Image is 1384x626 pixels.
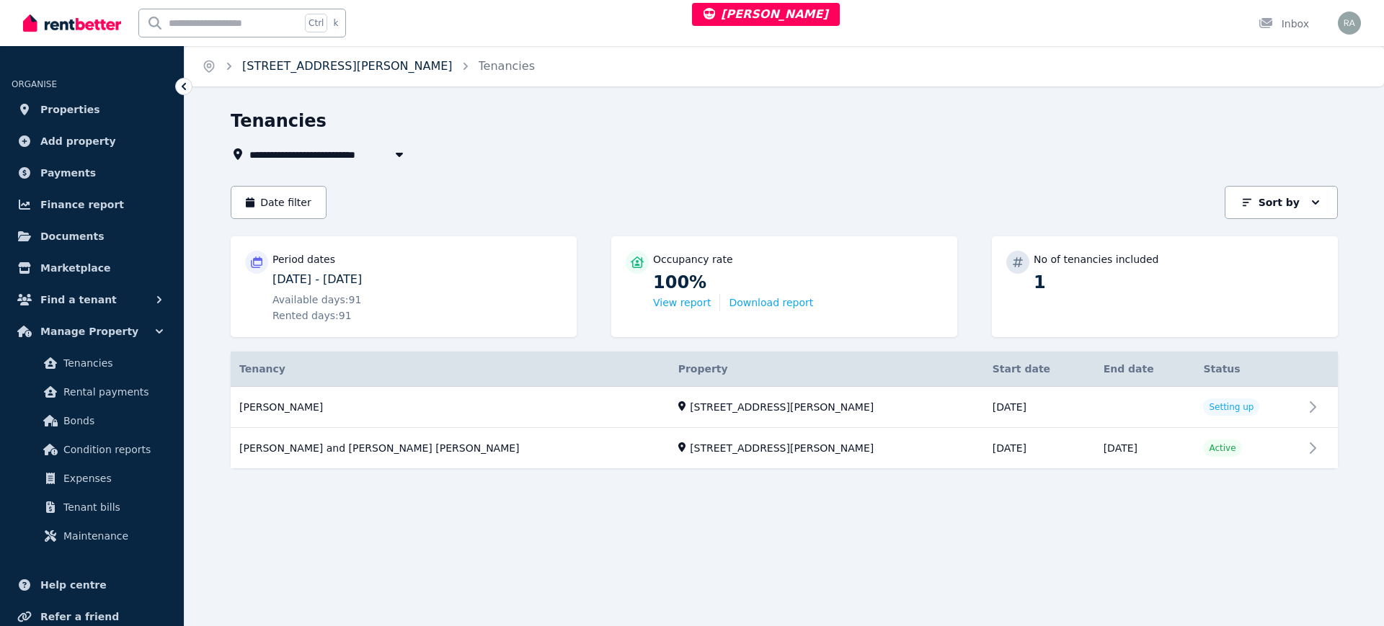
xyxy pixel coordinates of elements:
span: Properties [40,101,100,118]
span: Documents [40,228,105,245]
span: Rented days: 91 [272,308,352,323]
button: View report [653,295,711,310]
td: [DATE] [984,428,1095,469]
span: Manage Property [40,323,138,340]
span: Rental payments [63,383,161,401]
span: Tenancy [239,362,285,376]
a: Help centre [12,571,172,599]
img: Rochelle Alvarez [1338,12,1361,35]
span: Add property [40,133,116,150]
span: Maintenance [63,527,161,545]
p: 100% [653,271,943,294]
a: Condition reports [17,435,167,464]
span: Marketplace [40,259,110,277]
span: Tenant bills [63,498,161,516]
a: Finance report [12,190,172,219]
img: RentBetter [23,12,121,34]
span: Payments [40,164,96,182]
span: Tenancies [63,354,161,372]
p: Period dates [272,252,335,267]
a: Tenancies [17,349,167,377]
p: Occupancy rate [653,252,733,267]
th: Start date [984,352,1095,387]
a: [STREET_ADDRESS][PERSON_NAME] [242,59,453,73]
span: Refer a friend [40,608,119,625]
a: Expenses [17,464,167,493]
span: Find a tenant [40,291,117,308]
span: ORGANISE [12,79,57,89]
span: Bonds [63,412,161,429]
span: Condition reports [63,441,161,458]
a: Maintenance [17,522,167,550]
a: Payments [12,158,172,187]
h1: Tenancies [231,109,327,133]
p: 1 [1034,271,1323,294]
span: Available days: 91 [272,292,361,307]
a: Properties [12,95,172,124]
span: Ctrl [305,14,327,32]
div: Inbox [1259,17,1309,31]
td: [DATE] [1095,428,1195,469]
p: Sort by [1259,195,1300,210]
button: Download report [729,295,813,310]
a: Add property [12,127,172,156]
span: [PERSON_NAME] [704,7,828,21]
a: Bonds [17,406,167,435]
span: Finance report [40,196,124,213]
a: Marketplace [12,254,172,282]
th: Status [1194,352,1303,387]
a: Documents [12,222,172,251]
a: View details for EVA MORENTE and KENNY GEOFFREY XAVIER [231,429,1338,469]
button: Date filter [231,186,327,219]
button: Manage Property [12,317,172,346]
a: View details for JAMES MARK PATON [231,387,1338,428]
span: k [333,17,338,29]
p: [DATE] - [DATE] [272,271,562,288]
span: Tenancies [479,58,535,75]
th: End date [1095,352,1195,387]
span: Help centre [40,576,107,594]
a: Rental payments [17,377,167,406]
button: Find a tenant [12,285,172,314]
span: Expenses [63,470,161,487]
a: Tenant bills [17,493,167,522]
button: Sort by [1225,186,1338,219]
th: Property [670,352,984,387]
nav: Breadcrumb [185,46,552,86]
p: No of tenancies included [1034,252,1158,267]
